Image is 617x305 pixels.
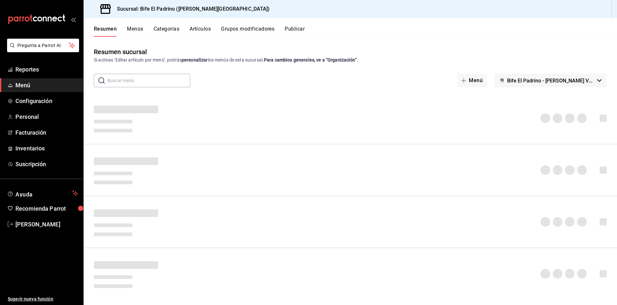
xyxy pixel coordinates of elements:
[94,57,607,63] div: Si activas ‘Editar artículo por menú’, podrás los menús de esta sucursal.
[190,26,211,37] button: Artículos
[17,42,69,49] span: Pregunta a Parrot AI
[221,26,274,37] button: Grupos modificadores
[507,78,595,84] span: Bife El Padrino - [PERSON_NAME] Verdes
[94,26,117,37] button: Resumen
[15,97,78,105] span: Configuración
[15,65,78,74] span: Reportes
[107,74,190,87] input: Buscar menú
[15,81,78,90] span: Menú
[4,47,79,53] a: Pregunta a Parrot AI
[457,74,487,87] button: Menú
[15,128,78,137] span: Facturación
[127,26,143,37] button: Menús
[112,5,270,13] h3: Sucursal: Bife El Padrino ([PERSON_NAME][GEOGRAPHIC_DATA])
[15,220,78,229] span: [PERSON_NAME]
[8,296,78,302] span: Sugerir nueva función
[15,204,78,213] span: Recomienda Parrot
[7,39,79,52] button: Pregunta a Parrot AI
[264,57,358,62] strong: Para cambios generales, ve a “Organización”.
[182,57,208,62] strong: personalizar
[15,144,78,153] span: Inventarios
[94,47,147,57] div: Resumen sucursal
[71,17,76,22] button: open_drawer_menu
[154,26,180,37] button: Categorías
[285,26,305,37] button: Publicar
[15,189,70,197] span: Ayuda
[15,160,78,168] span: Suscripción
[15,112,78,121] span: Personal
[494,74,607,87] button: Bife El Padrino - [PERSON_NAME] Verdes
[94,26,617,37] div: navigation tabs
